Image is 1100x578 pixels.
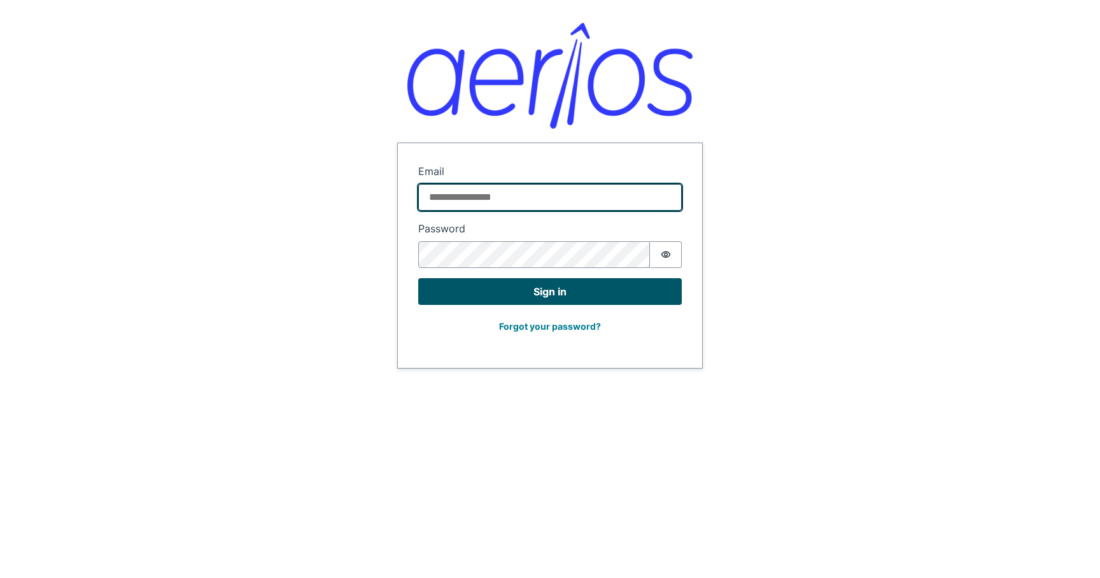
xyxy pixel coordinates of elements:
[650,241,682,268] button: Show password
[407,23,693,128] img: Aerios logo
[418,221,682,236] label: Password
[491,315,609,337] button: Forgot your password?
[418,164,682,179] label: Email
[418,278,682,305] button: Sign in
